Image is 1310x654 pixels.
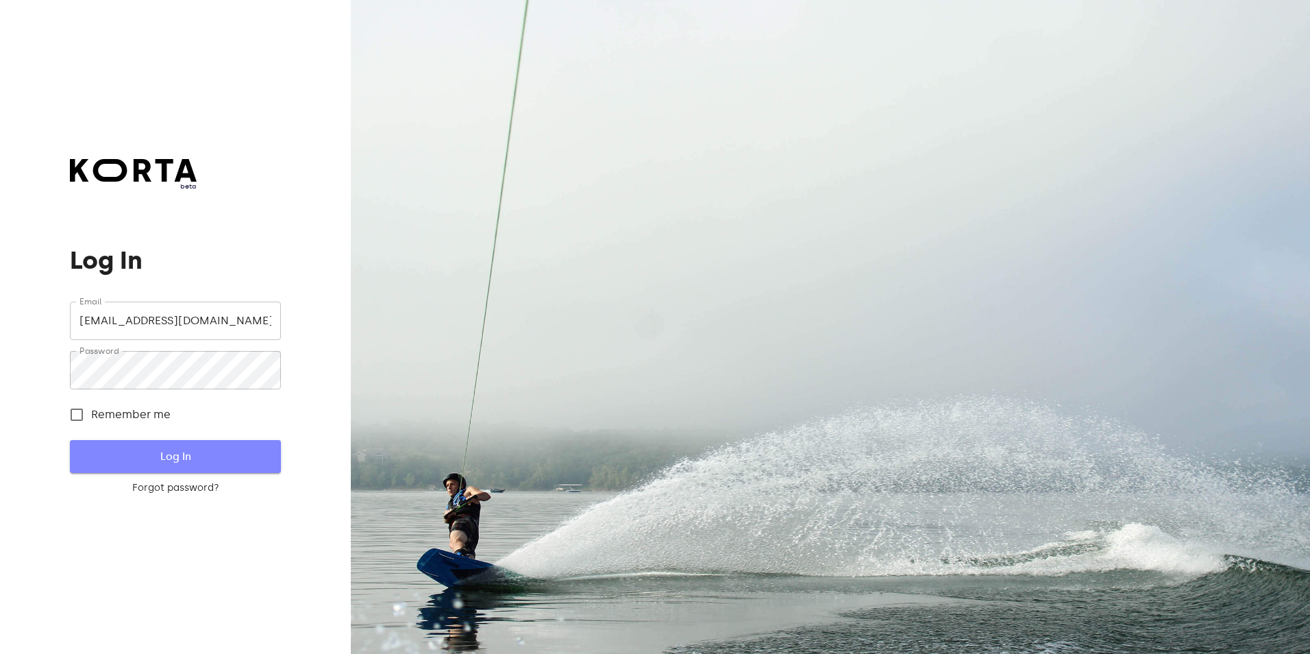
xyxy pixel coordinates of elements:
button: Log In [70,440,280,473]
a: beta [70,159,197,191]
span: Remember me [91,407,171,423]
h1: Log In [70,247,280,274]
img: Korta [70,159,197,182]
a: Forgot password? [70,481,280,495]
span: beta [70,182,197,191]
span: Log In [92,448,258,465]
